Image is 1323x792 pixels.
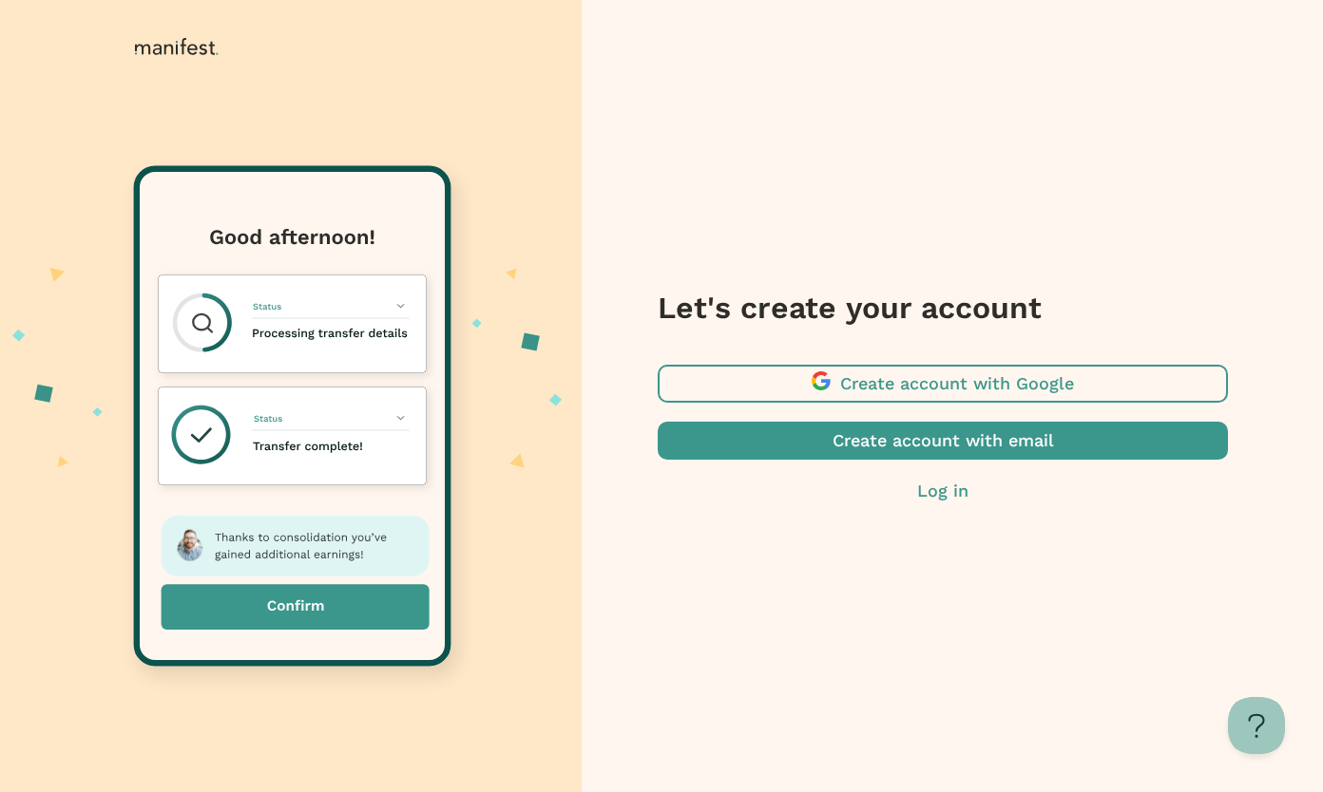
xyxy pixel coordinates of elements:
img: auth [12,156,563,694]
h3: Let's create your account [658,289,1228,327]
button: Create account with email [658,422,1228,460]
button: Log in [658,479,1228,503]
button: Create account with Google [658,365,1228,403]
iframe: Help Scout Beacon - Open [1228,697,1285,754]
